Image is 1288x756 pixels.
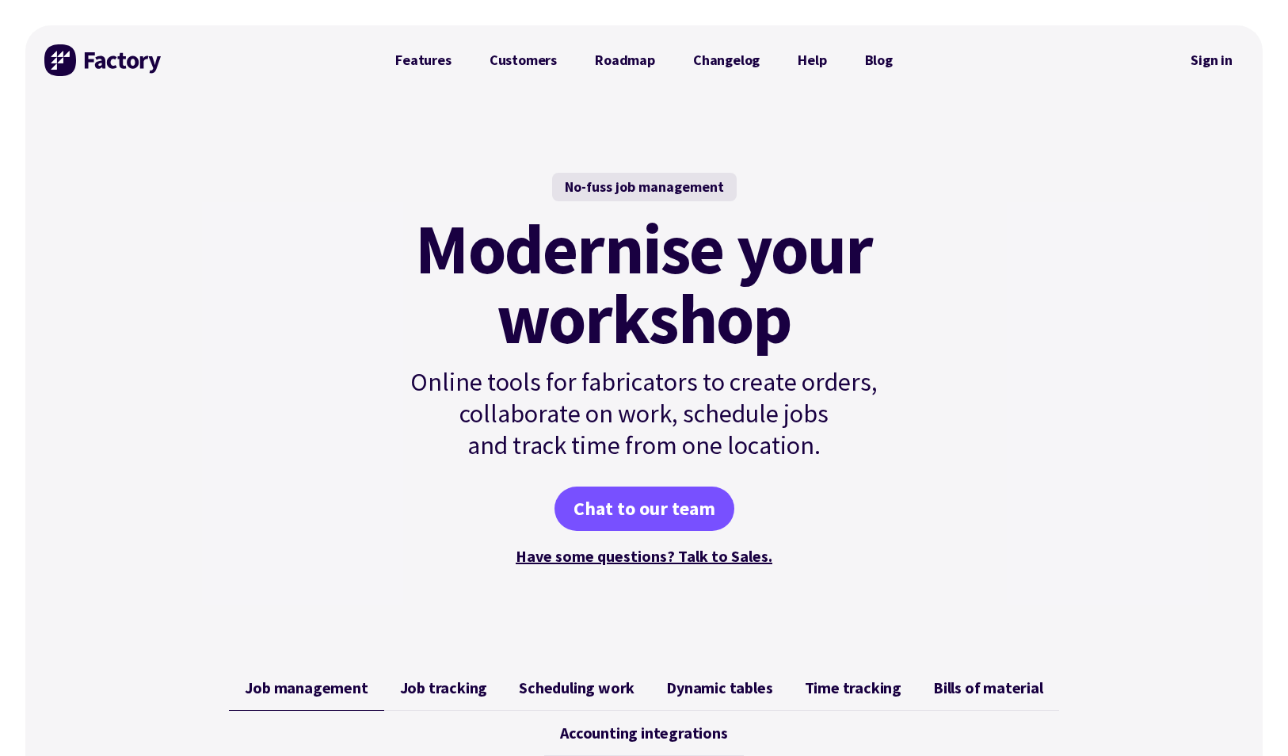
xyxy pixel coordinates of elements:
a: Sign in [1179,42,1244,78]
a: Have some questions? Talk to Sales. [516,546,772,566]
div: No-fuss job management [552,173,737,201]
span: Scheduling work [519,678,634,697]
a: Blog [846,44,912,76]
nav: Secondary Navigation [1179,42,1244,78]
mark: Modernise your workshop [415,214,872,353]
span: Time tracking [805,678,901,697]
a: Changelog [674,44,779,76]
span: Dynamic tables [666,678,772,697]
span: Bills of material [933,678,1043,697]
a: Features [376,44,471,76]
span: Job tracking [400,678,488,697]
nav: Primary Navigation [376,44,912,76]
a: Chat to our team [554,487,734,531]
iframe: Chat Widget [1209,680,1288,756]
img: Factory [44,44,163,76]
a: Help [779,44,845,76]
span: Job management [245,678,368,697]
a: Roadmap [576,44,674,76]
p: Online tools for fabricators to create orders, collaborate on work, schedule jobs and track time ... [376,366,912,461]
a: Customers [471,44,576,76]
span: Accounting integrations [560,724,727,743]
